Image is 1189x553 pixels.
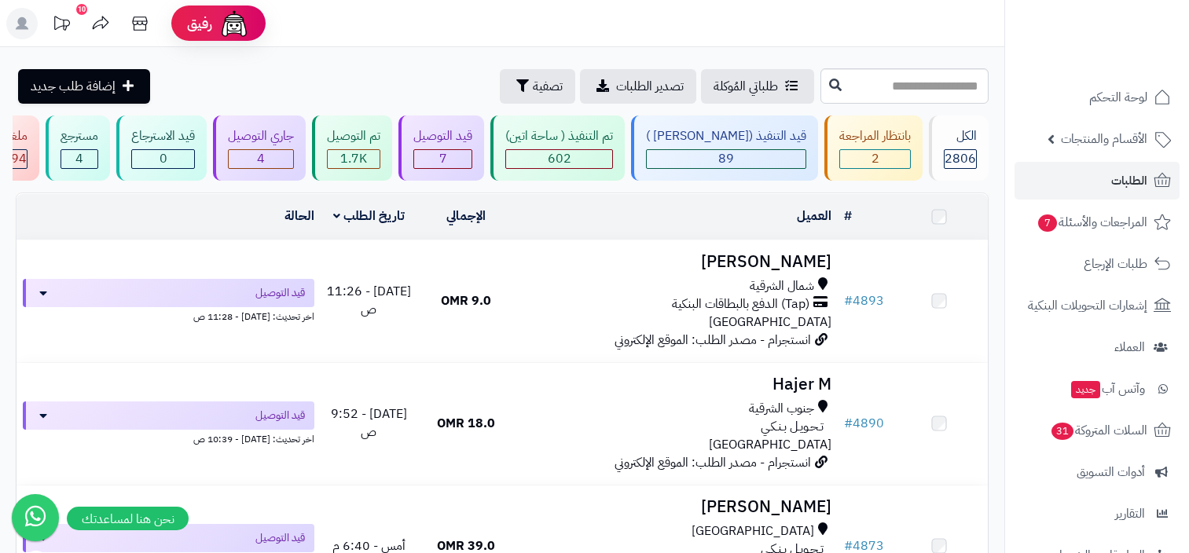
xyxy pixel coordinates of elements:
[840,150,910,168] div: 2
[797,207,831,225] a: العميل
[521,498,832,516] h3: [PERSON_NAME]
[76,4,87,15] div: 10
[61,127,98,145] div: مسترجع
[255,285,305,301] span: قيد التوصيل
[750,277,814,295] span: شمال الشرقية
[505,127,613,145] div: تم التنفيذ ( ساحة اتين)
[284,207,314,225] a: الحالة
[3,149,27,168] span: 394
[714,77,778,96] span: طلباتي المُوكلة
[210,115,309,181] a: جاري التوصيل 4
[3,150,27,168] div: 394
[340,149,367,168] span: 1.7K
[749,400,814,418] span: جنوب الشرقية
[844,291,853,310] span: #
[1037,211,1147,233] span: المراجعات والأسئلة
[615,331,811,350] span: انستجرام - مصدر الطلب: الموقع الإلكتروني
[1038,214,1057,232] span: 7
[506,150,612,168] div: 602
[446,207,486,225] a: الإجمالي
[844,207,852,225] a: #
[42,8,81,43] a: تحديثات المنصة
[31,77,116,96] span: إضافة طلب جديد
[1061,128,1147,150] span: الأقسام والمنتجات
[328,150,380,168] div: 1704
[872,149,879,168] span: 2
[1050,419,1147,441] span: السلات المتروكة
[1015,79,1180,116] a: لوحة التحكم
[1114,336,1145,358] span: العملاء
[500,69,575,104] button: تصفية
[23,307,314,324] div: اخر تحديث: [DATE] - 11:28 ص
[437,414,495,433] span: 18.0 OMR
[709,435,831,454] span: [GEOGRAPHIC_DATA]
[692,522,814,540] span: [GEOGRAPHIC_DATA]
[616,77,684,96] span: تصدير الطلبات
[821,115,926,181] a: بانتظار المراجعة 2
[839,127,911,145] div: بانتظار المراجعة
[439,149,447,168] span: 7
[414,150,472,168] div: 7
[944,127,977,145] div: الكل
[1015,162,1180,200] a: الطلبات
[255,408,305,423] span: قيد التوصيل
[1015,453,1180,491] a: أدوات التسويق
[229,150,293,168] div: 4
[75,149,83,168] span: 4
[333,207,405,225] a: تاريخ الطلب
[709,313,831,331] span: [GEOGRAPHIC_DATA]
[413,127,472,145] div: قيد التوصيل
[487,115,628,181] a: تم التنفيذ ( ساحة اتين) 602
[42,115,113,181] a: مسترجع 4
[1051,423,1073,440] span: 31
[1015,245,1180,283] a: طلبات الإرجاع
[18,69,150,104] a: إضافة طلب جديد
[255,530,305,546] span: قيد التوصيل
[548,149,571,168] span: 602
[1084,253,1147,275] span: طلبات الإرجاع
[672,295,809,313] span: (Tap) الدفع بالبطاقات البنكية
[1089,86,1147,108] span: لوحة التحكم
[1077,461,1145,483] span: أدوات التسويق
[1015,370,1180,408] a: وآتس آبجديد
[945,149,976,168] span: 2806
[1028,295,1147,317] span: إشعارات التحويلات البنكية
[61,150,97,168] div: 4
[926,115,992,181] a: الكل2806
[521,375,832,394] h3: Hajer M
[1111,170,1147,192] span: الطلبات
[395,115,487,181] a: قيد التوصيل 7
[1015,287,1180,324] a: إشعارات التحويلات البنكية
[580,69,696,104] a: تصدير الطلبات
[718,149,734,168] span: 89
[327,282,411,319] span: [DATE] - 11:26 ص
[2,127,28,145] div: ملغي
[844,414,884,433] a: #4890
[647,150,806,168] div: 89
[23,430,314,446] div: اخر تحديث: [DATE] - 10:39 ص
[218,8,250,39] img: ai-face.png
[701,69,814,104] a: طلباتي المُوكلة
[132,150,194,168] div: 0
[646,127,806,145] div: قيد التنفيذ ([PERSON_NAME] )
[521,253,832,271] h3: [PERSON_NAME]
[309,115,395,181] a: تم التوصيل 1.7K
[1070,378,1145,400] span: وآتس آب
[257,149,265,168] span: 4
[761,418,824,436] span: تـحـويـل بـنـكـي
[113,115,210,181] a: قيد الاسترجاع 0
[187,14,212,33] span: رفيق
[844,291,884,310] a: #4893
[160,149,167,168] span: 0
[628,115,821,181] a: قيد التنفيذ ([PERSON_NAME] ) 89
[327,127,380,145] div: تم التوصيل
[533,77,563,96] span: تصفية
[1015,495,1180,533] a: التقارير
[1115,503,1145,525] span: التقارير
[131,127,195,145] div: قيد الاسترجاع
[844,414,853,433] span: #
[228,127,294,145] div: جاري التوصيل
[1082,44,1174,77] img: logo-2.png
[1015,412,1180,449] a: السلات المتروكة31
[1071,381,1100,398] span: جديد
